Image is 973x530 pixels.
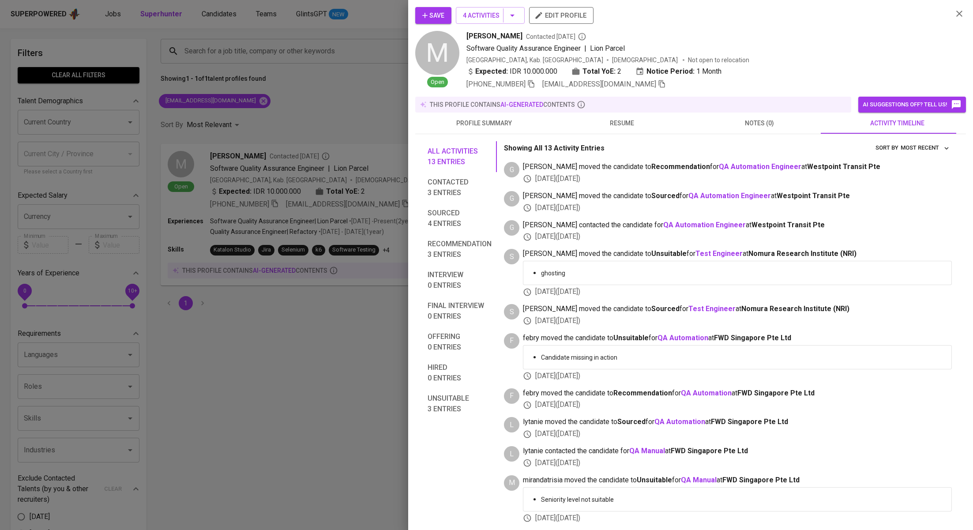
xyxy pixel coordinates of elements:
span: Save [422,10,444,21]
span: Contacted 3 entries [428,177,492,198]
b: QA Automation [681,389,732,397]
b: QA Automation Engineer [719,162,801,171]
div: L [504,446,519,462]
div: [DATE] ( [DATE] ) [523,400,952,410]
div: F [504,333,519,349]
b: Notice Period: [646,66,695,77]
span: Sourced 4 entries [428,208,492,229]
div: S [504,304,519,320]
span: AI suggestions off? Tell us! [863,99,962,110]
div: F [504,388,519,404]
b: Unsuitable [651,249,687,258]
div: [DATE] ( [DATE] ) [523,174,952,184]
button: AI suggestions off? Tell us! [858,97,966,113]
a: QA Automation Engineer [688,192,771,200]
span: Open [427,78,448,86]
div: [DATE] ( [DATE] ) [523,287,952,297]
div: G [504,220,519,236]
span: edit profile [536,10,586,21]
b: Expected: [475,66,508,77]
span: lytanie contacted the candidate for at [523,446,952,456]
span: [PERSON_NAME] moved the candidate to for at [523,249,952,259]
b: Recommendation [651,162,710,171]
button: Save [415,7,451,24]
svg: By Batam recruiter [578,32,586,41]
div: [DATE] ( [DATE] ) [523,232,952,242]
span: [PERSON_NAME] moved the candidate to for at [523,191,952,201]
div: G [504,191,519,207]
button: 4 Activities [456,7,525,24]
span: sort by [875,144,898,151]
div: [GEOGRAPHIC_DATA], Kab. [GEOGRAPHIC_DATA] [466,56,603,64]
span: Software Quality Assurance Engineer [466,44,581,53]
div: L [504,417,519,432]
div: IDR 10.000.000 [466,66,557,77]
span: Westpoint Transit Pte [777,192,850,200]
p: ghosting [541,269,944,278]
b: Sourced [617,417,646,426]
span: | [584,43,586,54]
span: Contacted [DATE] [526,32,586,41]
span: FWD Singapore Pte Ltd [714,334,791,342]
span: profile summary [421,118,548,129]
a: Test Engineer [688,304,736,313]
span: mirandatrisia moved the candidate to for at [523,475,952,485]
p: this profile contains contents [430,100,575,109]
span: febry moved the candidate to for at [523,333,952,343]
span: Hired 0 entries [428,362,492,383]
a: Test Engineer [695,249,743,258]
div: [DATE] ( [DATE] ) [523,513,952,523]
span: resume [558,118,685,129]
a: QA Manual [681,476,717,484]
span: FWD Singapore Pte Ltd [711,417,788,426]
span: Recommendation 3 entries [428,239,492,260]
span: activity timeline [834,118,961,129]
b: Sourced [651,192,680,200]
p: Candidate missing in action [541,353,944,362]
div: 1 Month [635,66,721,77]
b: Unsuitable [613,334,649,342]
div: [DATE] ( [DATE] ) [523,316,952,326]
b: Recommendation [613,389,672,397]
a: edit profile [529,11,594,19]
button: sort by [898,141,952,155]
b: Sourced [651,304,680,313]
p: Not open to relocation [688,56,749,64]
span: Nomura Research Institute (NRI) [741,304,849,313]
div: M [504,475,519,491]
span: Final interview 0 entries [428,301,492,322]
span: [PERSON_NAME] moved the candidate to for at [523,304,952,314]
div: [DATE] ( [DATE] ) [523,203,952,213]
a: QA Automation Engineer [663,221,746,229]
span: [PERSON_NAME] [466,31,522,41]
div: S [504,249,519,264]
span: Most Recent [901,143,950,153]
span: notes (0) [696,118,823,129]
div: [DATE] ( [DATE] ) [523,429,952,439]
span: [DEMOGRAPHIC_DATA] [612,56,679,64]
a: QA Automation [657,334,708,342]
span: FWD Singapore Pte Ltd [671,447,748,455]
p: Showing All 13 Activity Entries [504,143,605,154]
span: [PERSON_NAME] moved the candidate to for at [523,162,952,172]
b: Total YoE: [582,66,616,77]
span: All activities 13 entries [428,146,492,167]
span: lytanie moved the candidate to for at [523,417,952,427]
span: AI-generated [500,101,543,108]
span: [PERSON_NAME] contacted the candidate for at [523,220,952,230]
span: febry moved the candidate to for at [523,388,952,398]
a: QA Manual [629,447,665,455]
a: QA Automation [654,417,705,426]
span: FWD Singapore Pte Ltd [722,476,800,484]
span: Offering 0 entries [428,331,492,353]
span: Westpoint Transit Pte [751,221,825,229]
span: 2 [617,66,621,77]
span: Westpoint Transit Pte [807,162,880,171]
